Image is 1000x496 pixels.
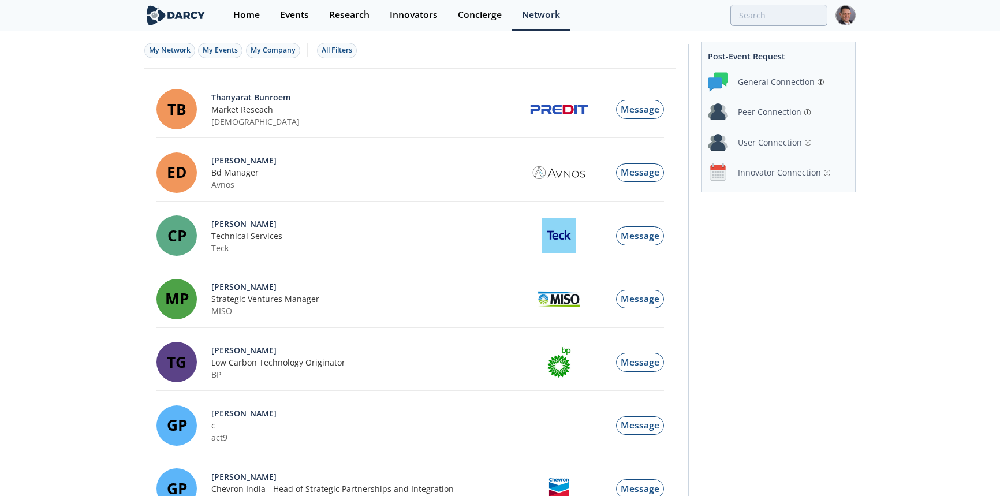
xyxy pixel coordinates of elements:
[144,5,207,25] img: logo-wide.svg
[156,89,197,129] div: TB
[616,353,664,372] button: Message
[542,218,576,253] img: Teck
[156,342,197,382] div: TG
[322,45,352,55] div: All Filters
[952,450,988,484] iframe: chat widget
[529,102,589,117] img: PREDIT
[211,230,519,242] div: Technical Services
[211,115,300,128] a: [DEMOGRAPHIC_DATA]
[805,140,811,146] img: information.svg
[211,154,519,166] div: View Profile
[518,159,599,187] a: Avnos
[149,45,191,55] span: My Network
[738,106,801,118] div: Peer Connection
[616,163,664,182] button: Message
[211,242,519,254] div: Teck
[211,407,519,419] div: View Profile
[211,356,519,368] div: Low Carbon Technology Originator
[616,416,664,435] button: Message
[156,215,197,256] div: CP
[280,10,309,20] div: Events
[824,170,830,176] img: information.svg
[616,226,664,245] button: Message
[246,43,300,58] button: My Company
[621,292,659,305] span: Message
[738,136,802,148] div: User Connection
[211,103,519,115] div: Market Reseach
[804,109,811,115] img: information.svg
[518,102,599,117] a: PREDIT
[203,45,238,55] span: My Events
[211,368,519,381] div: BP
[211,431,519,443] div: act9
[198,43,242,58] button: My Events
[730,5,827,26] input: Advanced Search
[621,482,659,495] span: Message
[621,229,659,242] span: Message
[329,10,370,20] div: Research
[211,305,519,317] div: MISO
[156,152,197,193] div: ED
[738,76,815,88] div: General Connection
[738,166,821,178] div: Innovator Connection
[835,5,856,25] img: Profile
[211,471,519,483] div: View Profile
[144,43,195,58] button: My Network
[537,290,581,308] img: MISO
[251,45,296,55] span: My Company
[390,10,438,20] div: Innovators
[211,178,234,191] a: Avnos
[211,91,519,103] div: View Profile
[458,10,502,20] div: Concierge
[532,159,585,187] img: Avnos
[616,100,664,119] button: Message
[233,10,260,20] div: Home
[211,483,519,495] div: Chevron India - Head of Strategic Partnerships and Integration
[708,46,849,66] div: Post-Event Request
[211,344,519,356] div: View Profile
[621,419,659,431] span: Message
[616,290,664,309] button: Message
[621,356,659,368] span: Message
[211,419,519,431] div: c
[211,293,519,305] div: Strategic Ventures Manager
[317,43,357,58] button: All Filters
[621,103,659,115] span: Message
[522,10,560,20] div: Network
[211,166,519,178] div: Bd Manager
[156,279,197,319] div: MP
[211,281,519,293] div: View Profile
[211,218,519,230] div: View Profile
[542,345,576,379] img: BP
[156,405,197,446] div: GP
[818,79,824,85] img: information.svg
[621,166,659,178] span: Message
